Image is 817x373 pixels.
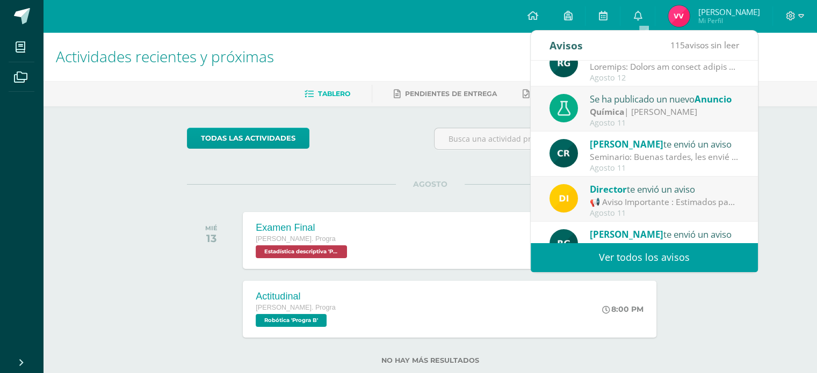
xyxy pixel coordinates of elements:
div: Se ha publicado un nuevo [590,92,739,106]
div: 8:00 PM [602,304,644,314]
div: MIÉ [205,224,218,232]
span: Director [590,183,627,195]
div: Actitudinal [256,291,335,302]
span: [PERSON_NAME] [590,228,663,240]
span: [PERSON_NAME] [590,138,663,150]
div: te envió un aviso [590,137,739,151]
img: a20e2ad5630fb3893a434f1186c62516.png [668,5,690,27]
div: Seminario: Buenas tardes, les envié correo con la información de Seminario. Mañana realizamos la ... [590,151,739,163]
span: Mi Perfil [698,16,760,25]
a: Pendientes de entrega [394,85,497,103]
strong: Química [590,106,624,118]
a: Tablero [305,85,350,103]
div: 📢 Aviso Importante : Estimados padres de familia y/o encargados: 📆 martes 12 de agosto de 2025, s... [590,196,739,208]
img: 24ef3269677dd7dd963c57b86ff4a022.png [550,229,578,258]
div: Examen Final [256,222,350,233]
span: [PERSON_NAME] [698,6,760,17]
div: te envió un aviso [590,227,739,241]
span: Tablero [318,90,350,98]
div: | [PERSON_NAME] [590,106,739,118]
div: Simposio: Reciba un cordial saludo de parte de la Universidad Mesoamericana. Nos complace invitar... [590,61,739,73]
div: Agosto 11 [590,164,739,173]
div: 13 [205,232,218,245]
div: Agosto 11 [590,209,739,218]
span: Actividades recientes y próximas [56,46,274,67]
span: AGOSTO [396,179,465,189]
div: Agosto 12 [590,74,739,83]
div: Avisos [550,31,583,60]
span: Robótica 'Progra B' [256,314,327,327]
span: Pendientes de entrega [405,90,497,98]
img: 24ef3269677dd7dd963c57b86ff4a022.png [550,49,578,77]
div: Vestimenta: Buen día estimados padres de familia y estudiantes. Espero que se encuentren muy bien... [590,241,739,253]
div: Agosto 11 [590,119,739,128]
span: [PERSON_NAME]. Progra [256,235,335,243]
a: todas las Actividades [187,128,309,149]
img: e534704a03497a621ce20af3abe0ca0c.png [550,139,578,167]
a: Ver todos los avisos [531,243,758,272]
span: [PERSON_NAME]. Progra [256,304,335,311]
a: Entregadas [523,85,582,103]
span: Anuncio [695,93,732,105]
img: f0b35651ae50ff9c693c4cbd3f40c4bb.png [550,184,578,213]
div: te envió un aviso [590,182,739,196]
span: Estadística descriptiva 'Progra B' [256,245,347,258]
input: Busca una actividad próxima aquí... [435,128,673,149]
label: No hay más resultados [187,356,673,364]
span: avisos sin leer [670,39,739,51]
span: 115 [670,39,685,51]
